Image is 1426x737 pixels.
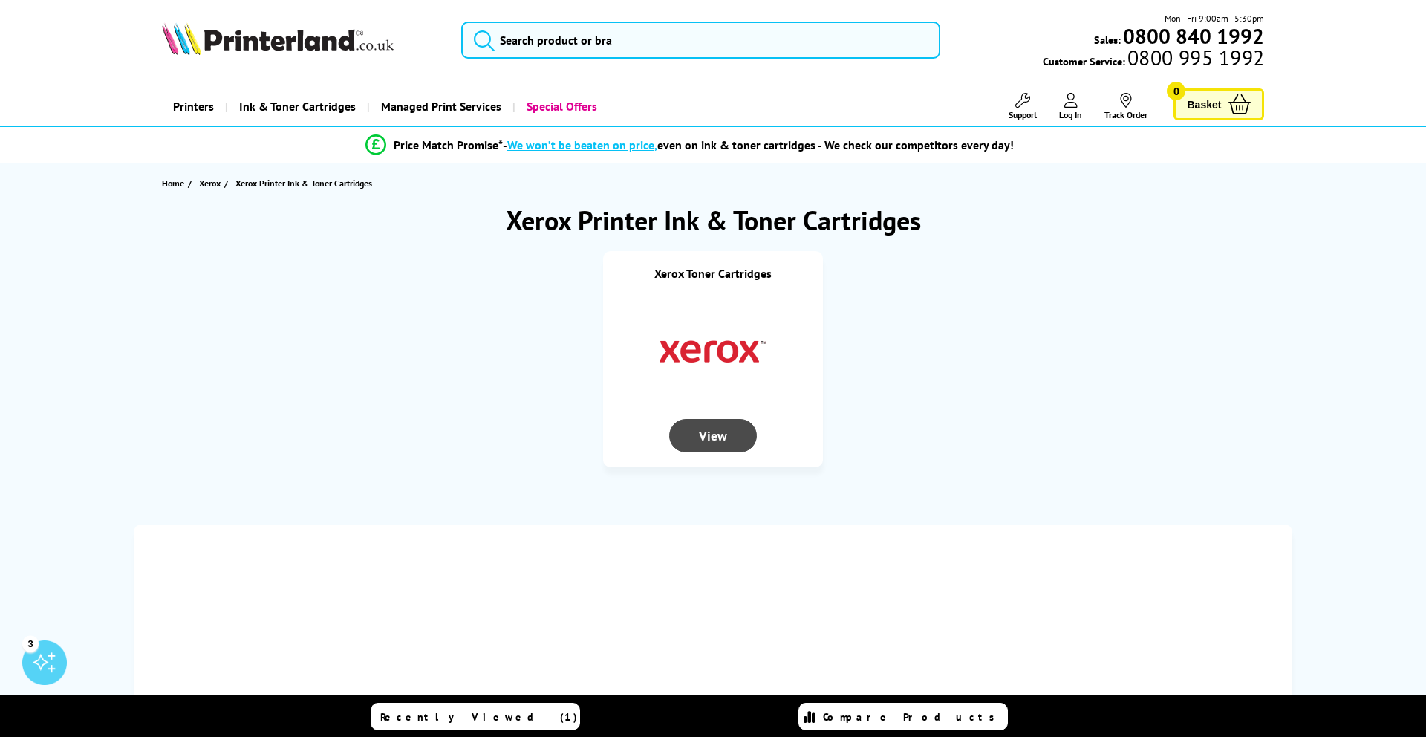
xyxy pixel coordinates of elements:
[461,22,940,59] input: Search product or bra
[1104,93,1147,120] a: Track Order
[798,703,1008,730] a: Compare Products
[239,88,356,126] span: Ink & Toner Cartridges
[1009,93,1037,120] a: Support
[126,132,1253,158] li: modal_Promise
[1167,82,1185,100] span: 0
[1059,93,1082,120] a: Log In
[162,22,394,55] img: Printerland Logo
[1123,22,1264,50] b: 0800 840 1992
[371,703,580,730] a: Recently Viewed (1)
[162,22,443,58] a: Printerland Logo
[654,266,772,281] a: Xerox Toner Cartridges
[1059,109,1082,120] span: Log In
[367,88,512,126] a: Managed Print Services
[134,203,1292,238] h1: Xerox Printer Ink & Toner Cartridges
[1094,33,1121,47] span: Sales:
[1009,109,1037,120] span: Support
[171,547,1255,569] iframe: Customer reviews powered by Trustpilot
[199,175,221,191] span: Xerox
[503,137,1014,152] div: - even on ink & toner cartridges - We check our competitors every day!
[507,137,657,152] span: We won’t be beaten on price,
[380,710,578,724] span: Recently Viewed (1)
[1121,29,1264,43] a: 0800 840 1992
[1165,11,1264,25] span: Mon - Fri 9:00am - 5:30pm
[823,710,1003,724] span: Compare Products
[162,175,188,191] a: Home
[1125,51,1264,65] span: 0800 995 1992
[162,88,225,126] a: Printers
[657,296,769,407] img: Xerox Toner Cartridges
[235,178,372,189] span: Xerox Printer Ink & Toner Cartridges
[1187,94,1221,114] span: Basket
[669,429,757,444] a: View
[669,419,757,452] div: View
[394,137,503,152] span: Price Match Promise*
[1043,51,1264,68] span: Customer Service:
[199,175,224,191] a: Xerox
[22,635,39,652] div: 3
[512,88,608,126] a: Special Offers
[1173,88,1264,120] a: Basket 0
[225,88,367,126] a: Ink & Toner Cartridges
